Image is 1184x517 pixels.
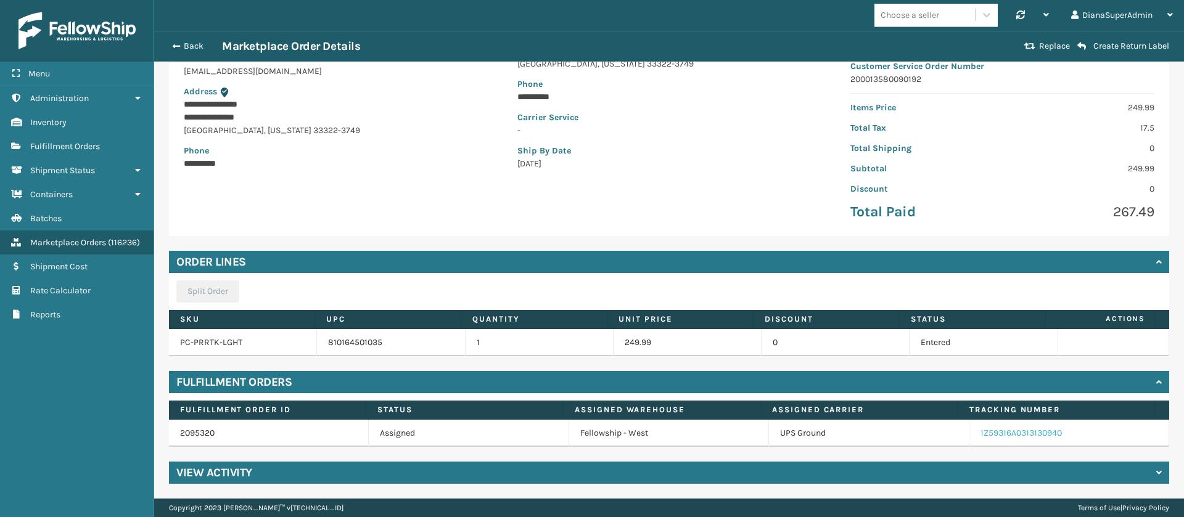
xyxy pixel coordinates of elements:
[28,68,50,79] span: Menu
[765,314,888,325] label: Discount
[1074,41,1173,52] button: Create Return Label
[850,73,1154,86] p: 200013580090192
[317,329,465,356] td: 810164501035
[30,285,91,296] span: Rate Calculator
[575,404,749,415] label: Assigned Warehouse
[30,309,60,320] span: Reports
[1122,503,1169,512] a: Privacy Policy
[18,12,136,49] img: logo
[772,404,947,415] label: Assigned Carrier
[222,39,360,54] h3: Marketplace Order Details
[850,203,995,221] p: Total Paid
[1010,182,1154,195] p: 0
[30,93,89,104] span: Administration
[1010,162,1154,175] p: 249.99
[369,420,569,447] td: Assigned
[911,314,1034,325] label: Status
[184,65,488,78] p: [EMAIL_ADDRESS][DOMAIN_NAME]
[1010,101,1154,114] p: 249.99
[969,404,1144,415] label: Tracking Number
[850,142,995,155] p: Total Shipping
[180,314,303,325] label: SKU
[165,41,222,52] button: Back
[569,420,769,447] td: Fellowship - West
[1010,203,1154,221] p: 267.49
[180,337,242,348] a: PC-PRRTK-LGHT
[1024,42,1035,51] i: Replace
[30,117,67,128] span: Inventory
[184,144,488,157] p: Phone
[850,101,995,114] p: Items Price
[517,144,821,157] p: Ship By Date
[180,404,355,415] label: Fulfillment Order Id
[184,86,217,97] span: Address
[169,499,343,517] p: Copyright 2023 [PERSON_NAME]™ v [TECHNICAL_ID]
[30,237,106,248] span: Marketplace Orders
[180,428,215,438] a: 2095320
[30,261,88,272] span: Shipment Cost
[517,157,821,170] p: [DATE]
[517,124,821,137] p: -
[326,314,450,325] label: UPC
[980,428,1062,438] a: 1Z59316A0313130940
[1050,309,1153,329] span: Actions
[1077,41,1086,51] i: Create Return Label
[517,57,821,70] p: [GEOGRAPHIC_DATA] , [US_STATE] 33322-3749
[850,182,995,195] p: Discount
[619,314,742,325] label: Unit Price
[910,329,1058,356] td: Entered
[1010,121,1154,134] p: 17.5
[108,237,140,248] span: ( 116236 )
[176,254,246,269] h4: Order Lines
[176,280,239,303] button: Split Order
[30,213,62,224] span: Batches
[517,111,821,124] p: Carrier Service
[1078,503,1120,512] a: Terms of Use
[881,9,939,22] div: Choose a seller
[850,162,995,175] p: Subtotal
[184,124,488,137] p: [GEOGRAPHIC_DATA] , [US_STATE] 33322-3749
[466,329,614,356] td: 1
[614,329,762,356] td: 249.99
[517,78,821,91] p: Phone
[762,329,910,356] td: 0
[176,375,292,389] h4: Fulfillment Orders
[769,420,969,447] td: UPS Ground
[30,141,100,152] span: Fulfillment Orders
[850,60,1154,73] p: Customer Service Order Number
[1010,142,1154,155] p: 0
[30,165,95,176] span: Shipment Status
[850,121,995,134] p: Total Tax
[1021,41,1074,52] button: Replace
[176,465,252,480] h4: View Activity
[472,314,596,325] label: Quantity
[377,404,552,415] label: Status
[1078,499,1169,517] div: |
[30,189,73,200] span: Containers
